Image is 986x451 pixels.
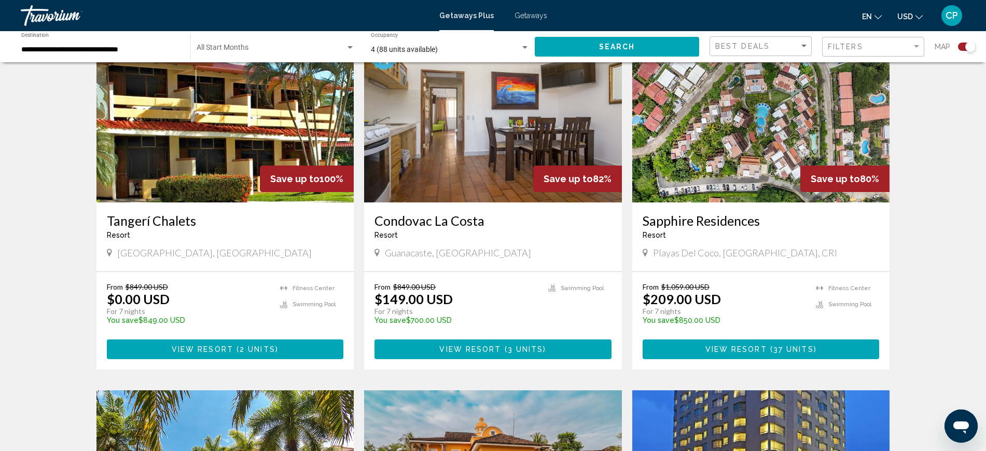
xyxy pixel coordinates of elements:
[715,42,770,50] span: Best Deals
[862,12,872,21] span: en
[385,247,531,258] span: Guanacaste, [GEOGRAPHIC_DATA]
[643,282,659,291] span: From
[107,213,344,228] a: Tangerí Chalets
[811,173,860,184] span: Save up to
[96,36,354,202] img: 6707E01L.jpg
[544,173,593,184] span: Save up to
[374,316,538,324] p: $700.00 USD
[653,247,837,258] span: Playas del Coco, [GEOGRAPHIC_DATA], CRI
[828,285,870,292] span: Fitness Center
[938,5,965,26] button: User Menu
[233,346,279,354] span: ( )
[897,9,923,24] button: Change currency
[172,346,233,354] span: View Resort
[828,301,871,308] span: Swimming Pool
[260,166,354,192] div: 100%
[439,346,501,354] span: View Resort
[715,42,809,51] mat-select: Sort by
[705,346,767,354] span: View Resort
[862,9,882,24] button: Change language
[364,36,622,202] img: 0131I01X.jpg
[643,307,806,316] p: For 7 nights
[643,316,806,324] p: $850.00 USD
[561,285,604,292] span: Swimming Pool
[107,307,270,316] p: For 7 nights
[822,36,924,58] button: Filter
[643,316,674,324] span: You save
[533,166,622,192] div: 82%
[374,307,538,316] p: For 7 nights
[117,247,312,258] span: [GEOGRAPHIC_DATA], [GEOGRAPHIC_DATA]
[946,10,958,21] span: CP
[107,316,270,324] p: $849.00 USD
[502,346,547,354] span: ( )
[643,339,880,359] button: View Resort(37 units)
[126,282,168,291] span: $849.00 USD
[935,39,950,54] span: Map
[374,213,612,228] a: Condovac La Costa
[293,301,336,308] span: Swimming Pool
[535,37,699,56] button: Search
[897,12,913,21] span: USD
[515,11,547,20] a: Getaways
[945,409,978,443] iframe: Botón para iniciar la ventana de mensajería
[107,282,123,291] span: From
[374,231,398,239] span: Resort
[643,213,880,228] a: Sapphire Residences
[643,291,721,307] p: $209.00 USD
[240,346,275,354] span: 2 units
[107,231,130,239] span: Resort
[773,346,814,354] span: 37 units
[643,231,666,239] span: Resort
[107,339,344,359] button: View Resort(2 units)
[508,346,544,354] span: 3 units
[828,43,863,51] span: Filters
[374,282,391,291] span: From
[107,291,170,307] p: $0.00 USD
[107,316,138,324] span: You save
[393,282,436,291] span: $849.00 USD
[270,173,320,184] span: Save up to
[632,36,890,202] img: ii_cox1.jpg
[21,5,429,26] a: Travorium
[374,291,453,307] p: $149.00 USD
[371,45,438,53] span: 4 (88 units available)
[767,346,817,354] span: ( )
[439,11,494,20] a: Getaways Plus
[661,282,710,291] span: $1,059.00 USD
[374,316,406,324] span: You save
[800,166,890,192] div: 80%
[374,339,612,359] button: View Resort(3 units)
[599,43,635,51] span: Search
[293,285,335,292] span: Fitness Center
